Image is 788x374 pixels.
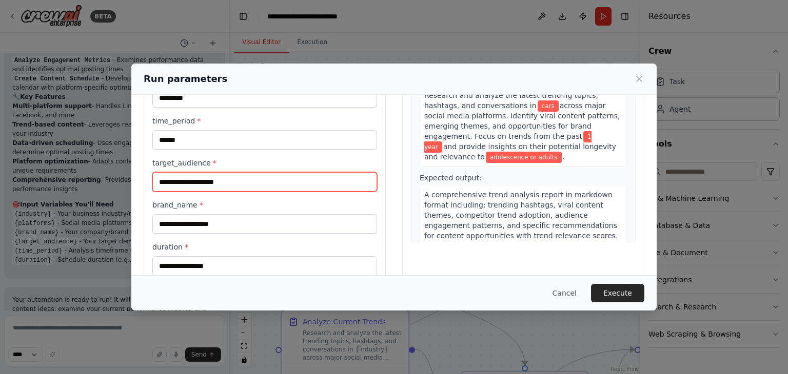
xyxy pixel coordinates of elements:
[420,174,482,182] span: Expected output:
[152,158,377,168] label: target_audience
[424,142,616,161] span: and provide insights on their potential longevity and relevance to
[144,72,227,86] h2: Run parameters
[563,153,565,161] span: .
[152,242,377,252] label: duration
[544,284,585,302] button: Cancel
[591,284,644,302] button: Execute
[538,100,559,112] span: Variable: industry
[486,152,562,163] span: Variable: target_audience
[152,200,377,210] label: brand_name
[152,116,377,126] label: time_period
[424,191,618,240] span: A comprehensive trend analysis report in markdown format including: trending hashtags, viral cont...
[424,131,592,153] span: Variable: time_period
